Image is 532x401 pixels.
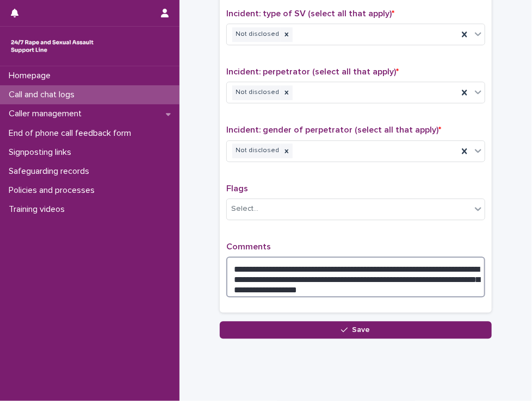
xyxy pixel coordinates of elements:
img: rhQMoQhaT3yELyF149Cw [9,35,96,57]
p: Training videos [4,204,73,215]
p: End of phone call feedback form [4,128,140,139]
p: Signposting links [4,147,80,158]
p: Policies and processes [4,185,103,196]
span: Flags [226,184,248,193]
p: Call and chat logs [4,90,83,100]
div: Not disclosed [232,85,281,100]
div: Not disclosed [232,143,281,158]
span: Incident: gender of perpetrator (select all that apply) [226,126,441,134]
span: Save [352,326,370,334]
p: Homepage [4,71,59,81]
div: Not disclosed [232,27,281,42]
p: Safeguarding records [4,166,98,177]
span: Comments [226,242,271,251]
p: Caller management [4,109,90,119]
span: Incident: type of SV (select all that apply) [226,9,394,18]
div: Select... [231,203,258,215]
button: Save [220,321,492,339]
span: Incident: perpetrator (select all that apply) [226,67,399,76]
